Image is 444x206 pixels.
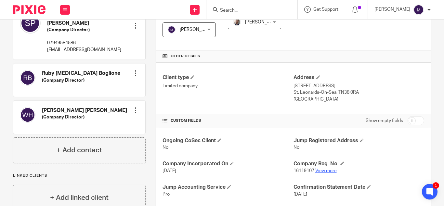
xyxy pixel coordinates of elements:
h4: Company Incorporated On [163,160,293,167]
h4: CUSTOM FIELDS [163,118,293,123]
span: Other details [171,54,200,59]
span: Get Support [313,7,338,12]
a: View more [315,169,337,173]
p: 07949584586 [47,40,121,46]
span: [PERSON_NAME] [180,27,215,32]
h5: (Company Director) [47,27,121,33]
img: svg%3E [413,5,424,15]
span: 16119107 [294,169,314,173]
img: Matt%20Circle.png [233,18,241,26]
h4: Silvy Emerald [PERSON_NAME] [47,13,121,27]
p: Linked clients [13,173,146,178]
p: St. Leonards-On-Sea, TN38 0RA [294,89,424,96]
p: Limited company [163,83,293,89]
h4: Ongoing CoSec Client [163,137,293,144]
img: Pixie [13,5,46,14]
span: [DATE] [294,192,307,197]
span: [PERSON_NAME] [245,20,281,24]
img: svg%3E [20,13,41,34]
p: [PERSON_NAME] [374,6,410,13]
h4: Jump Accounting Service [163,184,293,191]
p: [STREET_ADDRESS] [294,83,424,89]
h4: Confirmation Statement Date [294,184,424,191]
span: [DATE] [163,169,176,173]
h4: Client type [163,74,293,81]
h5: (Company Director) [42,77,120,84]
img: svg%3E [20,107,35,123]
input: Search [219,8,278,14]
label: Show empty fields [366,117,403,124]
h4: Company Reg. No. [294,160,424,167]
h5: (Company Director) [42,114,127,120]
div: 1 [433,182,439,189]
img: svg%3E [168,26,176,34]
img: svg%3E [20,70,35,86]
h4: [PERSON_NAME] [PERSON_NAME] [42,107,127,114]
h4: Address [294,74,424,81]
p: [EMAIL_ADDRESS][DOMAIN_NAME] [47,47,121,53]
h4: Jump Registered Address [294,137,424,144]
h4: + Add contact [57,145,102,155]
span: No [163,145,168,150]
h4: + Add linked client [50,193,109,203]
span: No [294,145,299,150]
p: [GEOGRAPHIC_DATA] [294,96,424,103]
span: Pro [163,192,170,197]
h4: Ruby [MEDICAL_DATA] Boglione [42,70,120,77]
